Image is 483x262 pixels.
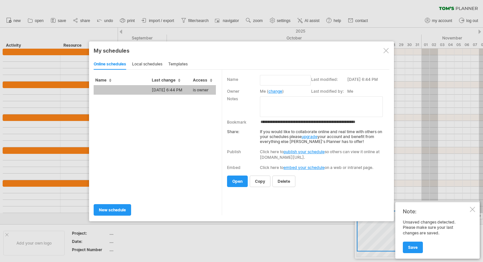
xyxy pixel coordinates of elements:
td: [DATE] 6:44 PM [150,85,191,95]
strong: Share: [227,129,239,134]
a: upgrade [302,134,317,139]
td: Me [347,88,388,96]
div: My schedules [94,47,389,54]
div: Me ( ) [260,89,308,94]
span: Save [408,245,418,250]
td: Last modified: [311,76,347,88]
a: publish your schedule [284,149,325,154]
td: Notes [227,96,260,118]
td: Name [227,76,260,88]
div: Publish [227,149,241,154]
div: Unsaved changes detected. Please make sure your last changes are saved. [403,220,469,253]
span: Access [193,78,212,83]
div: Embed [227,165,241,170]
span: delete [278,179,290,184]
a: open [227,176,248,187]
div: local schedules [132,59,162,70]
span: Last change [152,78,180,83]
a: new schedule [94,204,131,216]
td: [DATE] 6:44 PM [347,76,388,88]
a: delete [272,176,295,187]
a: copy [250,176,270,187]
span: Name [95,78,111,83]
td: Bookmark [227,118,260,126]
td: Last modified by: [311,88,347,96]
a: change [268,89,282,94]
div: Click here to so others can view it online at [DOMAIN_NAME][URL]. [260,149,385,160]
span: copy [255,179,265,184]
div: templates [168,59,188,70]
div: online schedules [94,59,126,70]
div: Note: [403,208,469,215]
a: embed your schedule [284,165,325,170]
div: If you would like to collaborate online and real time with others on your schedules please your a... [227,126,385,144]
td: is owner [191,85,216,95]
div: Click here to on a web or intranet page. [260,165,385,170]
span: new schedule [99,207,126,212]
a: Save [403,242,423,253]
td: Owner [227,88,260,96]
span: open [232,179,242,184]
